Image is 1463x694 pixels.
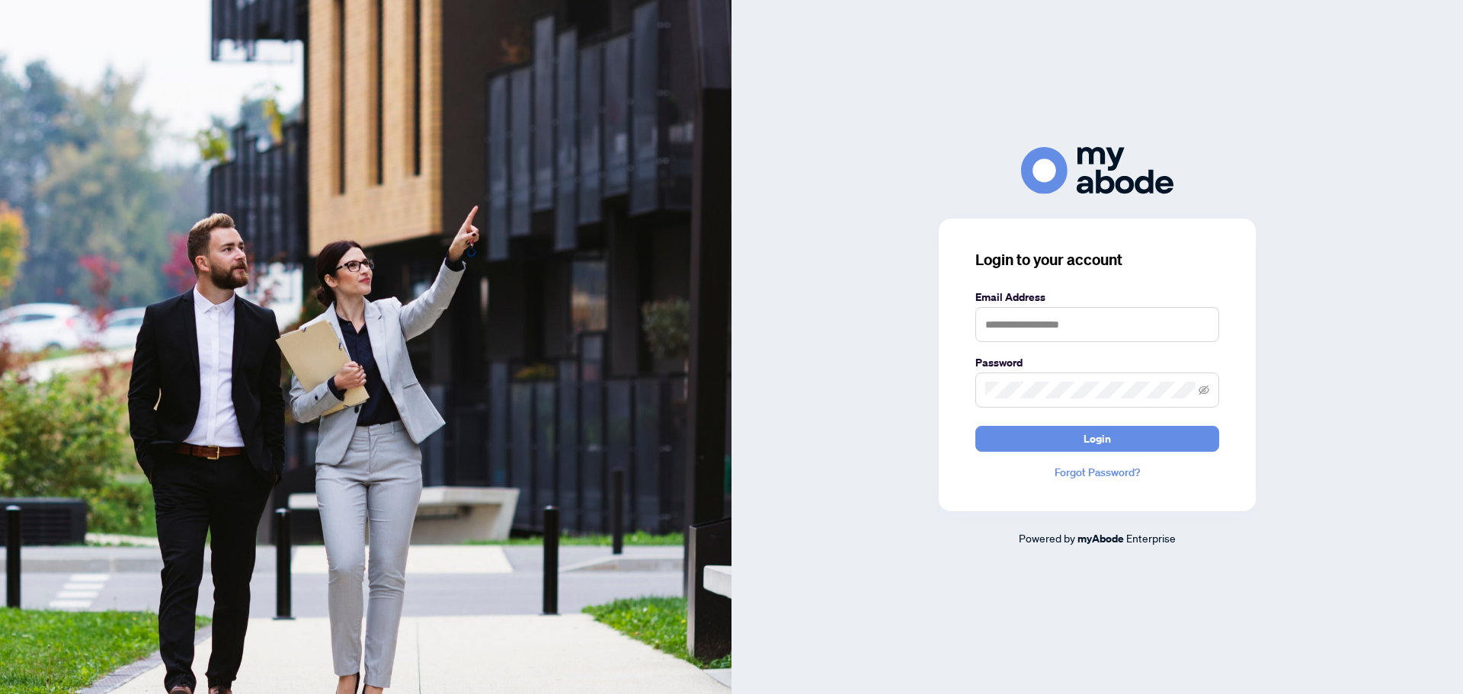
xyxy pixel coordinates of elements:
[975,249,1219,270] h3: Login to your account
[1199,385,1209,395] span: eye-invisible
[975,354,1219,371] label: Password
[1077,530,1124,547] a: myAbode
[1021,147,1173,193] img: ma-logo
[1084,427,1111,451] span: Login
[975,464,1219,481] a: Forgot Password?
[975,289,1219,305] label: Email Address
[1019,531,1075,545] span: Powered by
[1126,531,1176,545] span: Enterprise
[975,426,1219,452] button: Login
